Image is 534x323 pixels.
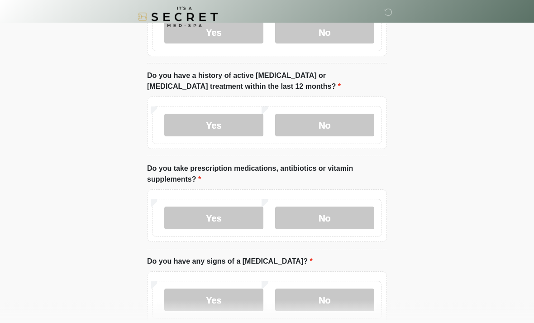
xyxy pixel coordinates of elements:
img: It's A Secret Med Spa Logo [138,7,218,27]
label: Do you have any signs of a [MEDICAL_DATA]? [147,256,313,267]
label: Yes [164,207,263,230]
label: Yes [164,289,263,312]
label: Do you have a history of active [MEDICAL_DATA] or [MEDICAL_DATA] treatment within the last 12 mon... [147,71,387,92]
label: No [275,207,374,230]
label: No [275,289,374,312]
label: Yes [164,114,263,137]
label: No [275,114,374,137]
label: Do you take prescription medications, antibiotics or vitamin supplements? [147,164,387,185]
